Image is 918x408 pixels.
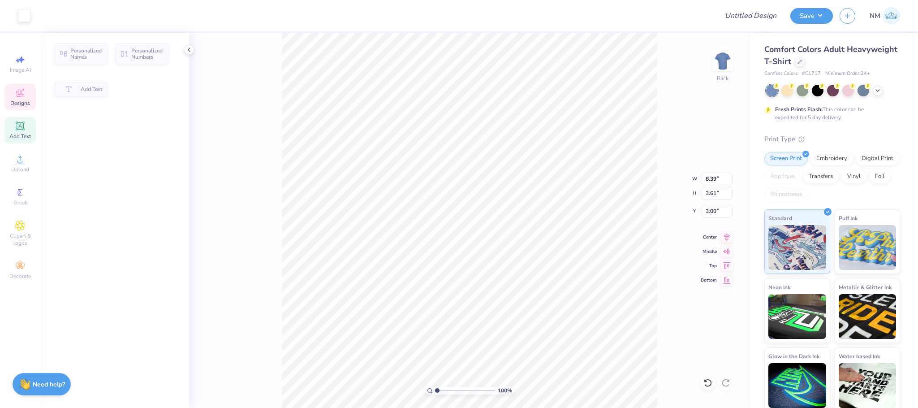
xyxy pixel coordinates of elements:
span: Middle [701,248,717,255]
span: Top [701,263,717,269]
img: Standard [768,225,826,270]
span: Upload [11,166,29,173]
div: Applique [764,170,800,183]
div: Rhinestones [764,188,808,201]
img: Metallic & Glitter Ink [839,294,896,339]
img: Naina Mehta [883,7,900,25]
img: Back [714,52,732,70]
span: Standard [768,213,792,223]
span: Metallic & Glitter Ink [839,282,892,292]
span: 100 % [498,386,512,395]
div: Vinyl [841,170,866,183]
span: Designs [10,100,30,107]
span: Add Text [9,133,31,140]
span: Personalized Numbers [131,48,163,60]
span: Clipart & logos [4,232,36,247]
strong: Need help? [33,380,65,389]
span: Add Text [81,86,102,92]
div: Print Type [764,134,900,144]
span: Neon Ink [768,282,790,292]
div: Foil [869,170,890,183]
span: Water based Ink [839,352,880,361]
strong: Fresh Prints Flash: [775,106,823,113]
span: Image AI [10,66,31,74]
span: Center [701,234,717,240]
span: Decorate [9,273,31,280]
span: Puff Ink [839,213,858,223]
div: Transfers [803,170,839,183]
img: Puff Ink [839,225,896,270]
img: Water based Ink [839,363,896,408]
button: Save [790,8,833,24]
span: Comfort Colors [764,70,797,78]
input: Untitled Design [718,7,784,25]
img: Glow in the Dark Ink [768,363,826,408]
div: This color can be expedited for 5 day delivery. [775,105,885,122]
a: NM [870,7,900,25]
span: Minimum Order: 24 + [825,70,870,78]
span: Comfort Colors Adult Heavyweight T-Shirt [764,44,897,67]
span: Glow in the Dark Ink [768,352,819,361]
img: Neon Ink [768,294,826,339]
span: # C1717 [802,70,821,78]
div: Back [717,74,728,82]
span: Bottom [701,277,717,283]
div: Embroidery [810,152,853,165]
span: NM [870,11,880,21]
span: Greek [13,199,27,206]
span: Personalized Names [70,48,102,60]
div: Digital Print [856,152,899,165]
div: Screen Print [764,152,808,165]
